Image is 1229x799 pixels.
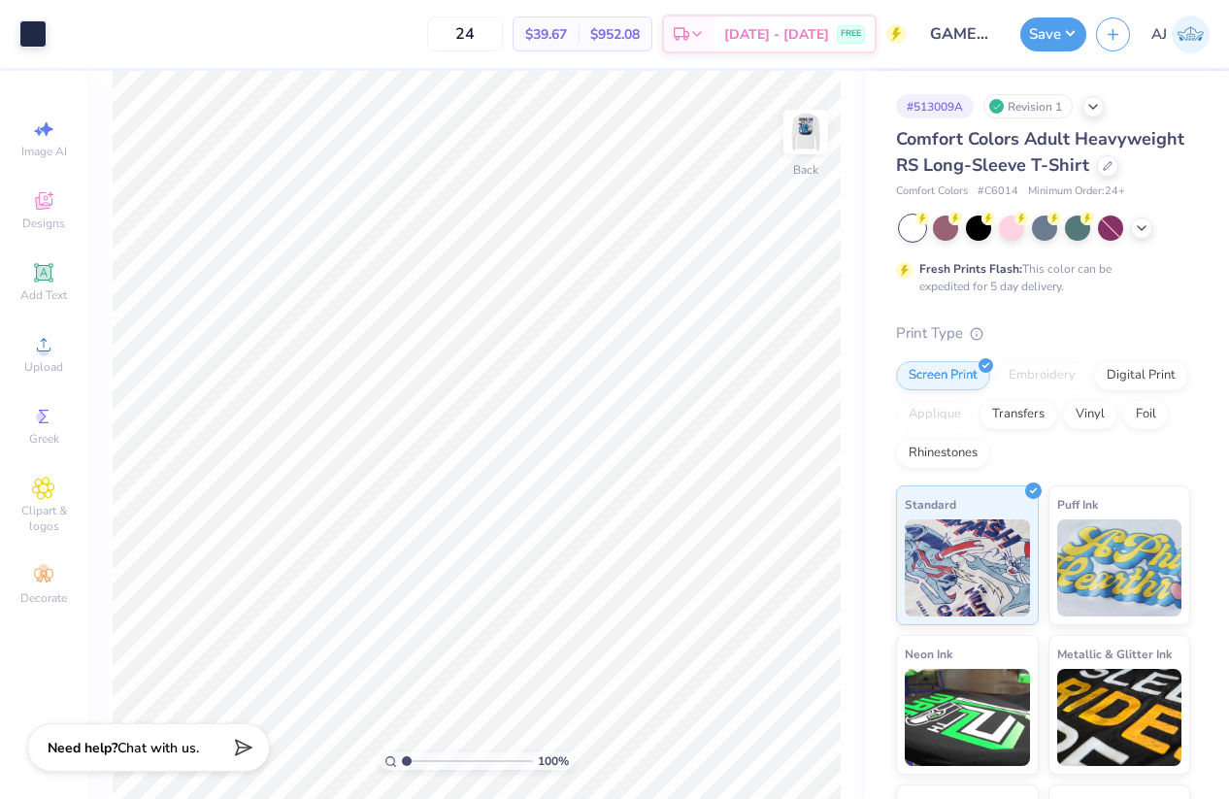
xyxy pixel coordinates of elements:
div: Back [793,161,818,179]
span: Upload [24,359,63,375]
span: Comfort Colors [896,183,968,200]
input: – – [427,17,503,51]
span: Chat with us. [117,739,199,757]
img: Standard [905,519,1030,616]
img: Armiel John Calzada [1172,16,1210,53]
button: Save [1020,17,1086,51]
span: Comfort Colors Adult Heavyweight RS Long-Sleeve T-Shirt [896,127,1184,177]
span: $952.08 [590,24,640,45]
img: Back [786,113,825,151]
span: Greek [29,431,59,447]
span: # C6014 [978,183,1018,200]
span: FREE [841,27,861,41]
div: # 513009A [896,94,974,118]
strong: Need help? [48,739,117,757]
a: AJ [1151,16,1210,53]
div: Applique [896,400,974,429]
strong: Fresh Prints Flash: [919,261,1022,277]
span: Decorate [20,590,67,606]
span: Image AI [21,144,67,159]
span: Metallic & Glitter Ink [1057,644,1172,664]
div: Revision 1 [983,94,1073,118]
span: [DATE] - [DATE] [724,24,829,45]
div: Digital Print [1094,361,1188,390]
div: Vinyl [1063,400,1117,429]
span: Designs [22,216,65,231]
div: Screen Print [896,361,990,390]
div: Print Type [896,322,1190,345]
div: Embroidery [996,361,1088,390]
span: $39.67 [525,24,567,45]
img: Neon Ink [905,669,1030,766]
span: Puff Ink [1057,494,1098,515]
div: This color can be expedited for 5 day delivery. [919,260,1158,295]
span: 100 % [538,752,569,770]
span: AJ [1151,23,1167,46]
div: Foil [1123,400,1169,429]
input: Untitled Design [915,15,1011,53]
span: Minimum Order: 24 + [1028,183,1125,200]
span: Clipart & logos [10,503,78,534]
div: Transfers [980,400,1057,429]
img: Puff Ink [1057,519,1182,616]
div: Rhinestones [896,439,990,468]
span: Add Text [20,287,67,303]
img: Metallic & Glitter Ink [1057,669,1182,766]
span: Neon Ink [905,644,952,664]
span: Standard [905,494,956,515]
